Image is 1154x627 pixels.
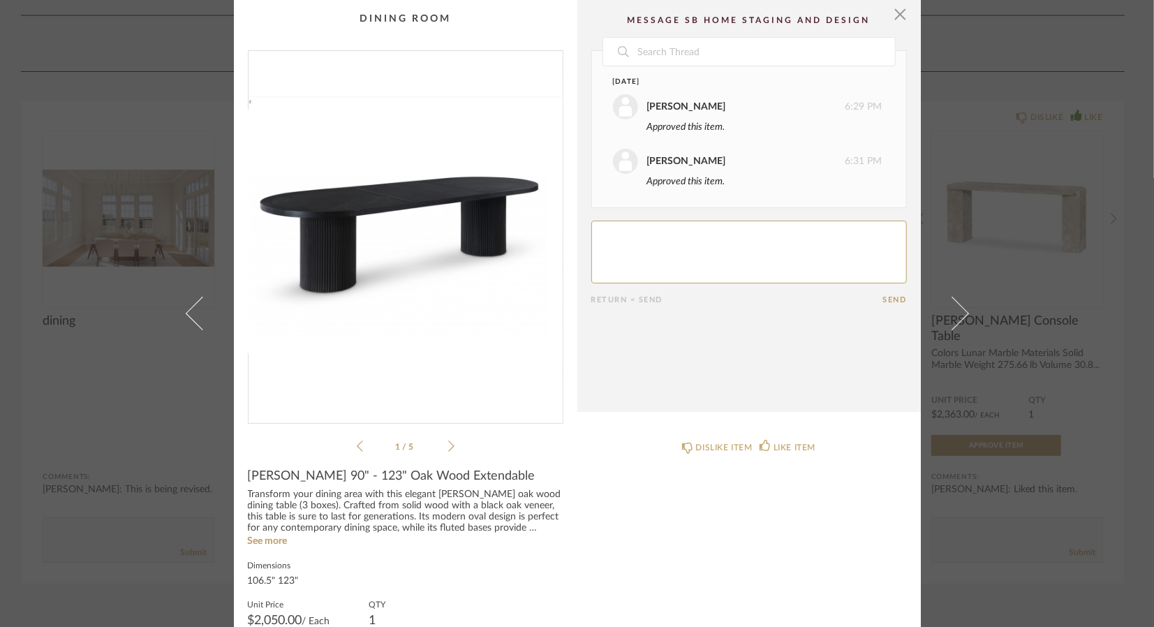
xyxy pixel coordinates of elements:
[613,149,882,174] div: 6:31 PM
[369,615,386,626] div: 1
[647,174,882,189] div: Approved this item.
[248,536,288,546] a: See more
[696,441,753,455] div: DISLIKE ITEM
[248,469,535,484] span: [PERSON_NAME] 90" - 123" Oak Wood Extendable
[408,443,415,451] span: 5
[774,441,815,455] div: LIKE ITEM
[249,51,563,412] div: 0
[883,295,907,304] button: Send
[613,77,857,87] div: [DATE]
[591,295,883,304] div: Return = Send
[302,617,330,626] span: / Each
[248,576,299,587] div: 106.5" 123"
[249,51,563,412] img: 9bdfca8c-674f-4fc6-b520-ca1f0ce674ef_1000x1000.jpg
[402,443,408,451] span: /
[636,38,895,66] input: Search Thread
[369,598,386,610] label: QTY
[248,598,330,610] label: Unit Price
[647,154,726,169] div: [PERSON_NAME]
[395,443,402,451] span: 1
[248,614,302,627] span: $2,050.00
[613,94,882,119] div: 6:29 PM
[647,99,726,115] div: [PERSON_NAME]
[248,559,299,570] label: Dimensions
[647,119,882,135] div: Approved this item.
[248,489,563,534] div: Transform your dining area with this elegant [PERSON_NAME] oak wood dining table (3 boxes). Craft...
